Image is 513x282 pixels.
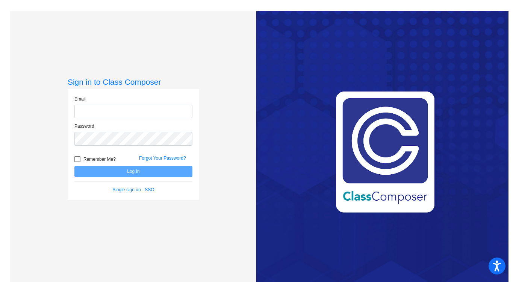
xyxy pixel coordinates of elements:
a: Single sign on - SSO [112,187,154,192]
label: Email [74,96,86,102]
label: Password [74,123,94,130]
h3: Sign in to Class Composer [68,77,199,87]
a: Forgot Your Password? [139,155,186,161]
span: Remember Me? [83,155,116,164]
button: Log In [74,166,192,177]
